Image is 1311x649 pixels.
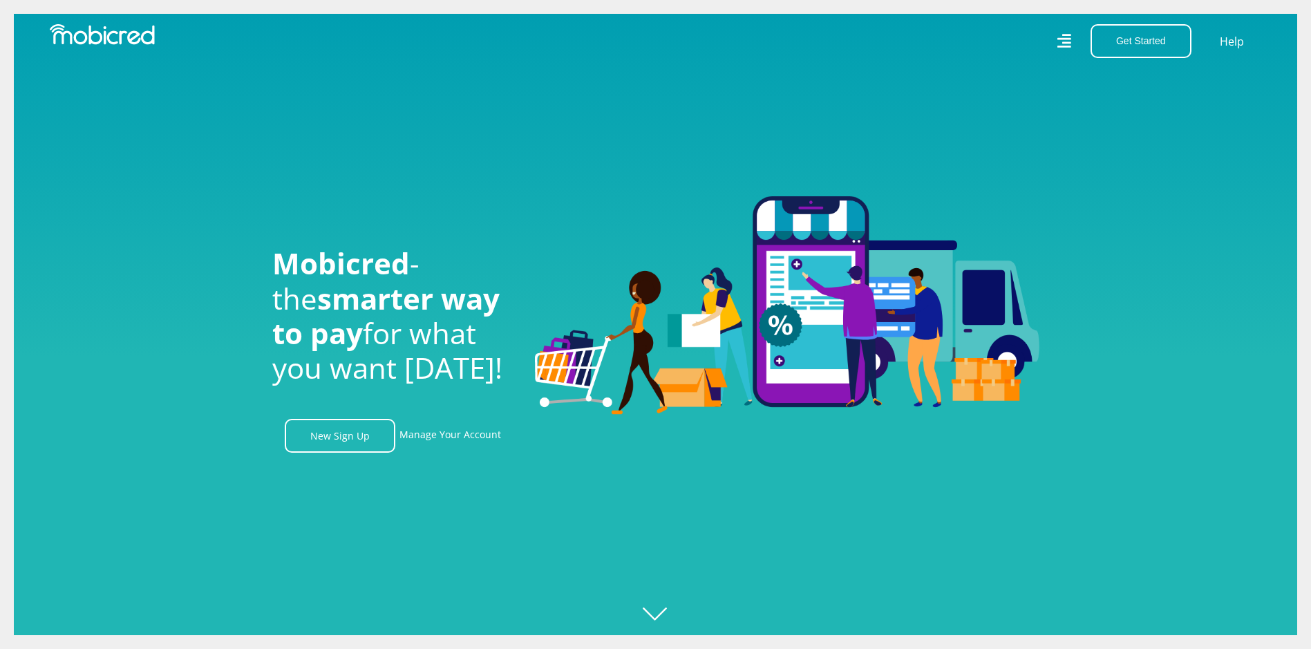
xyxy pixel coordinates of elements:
a: Help [1219,32,1245,50]
a: New Sign Up [285,419,395,453]
button: Get Started [1091,24,1191,58]
img: Mobicred [50,24,155,45]
span: smarter way to pay [272,279,500,352]
a: Manage Your Account [399,419,501,453]
h1: - the for what you want [DATE]! [272,246,514,386]
span: Mobicred [272,243,410,283]
img: Welcome to Mobicred [535,196,1039,415]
